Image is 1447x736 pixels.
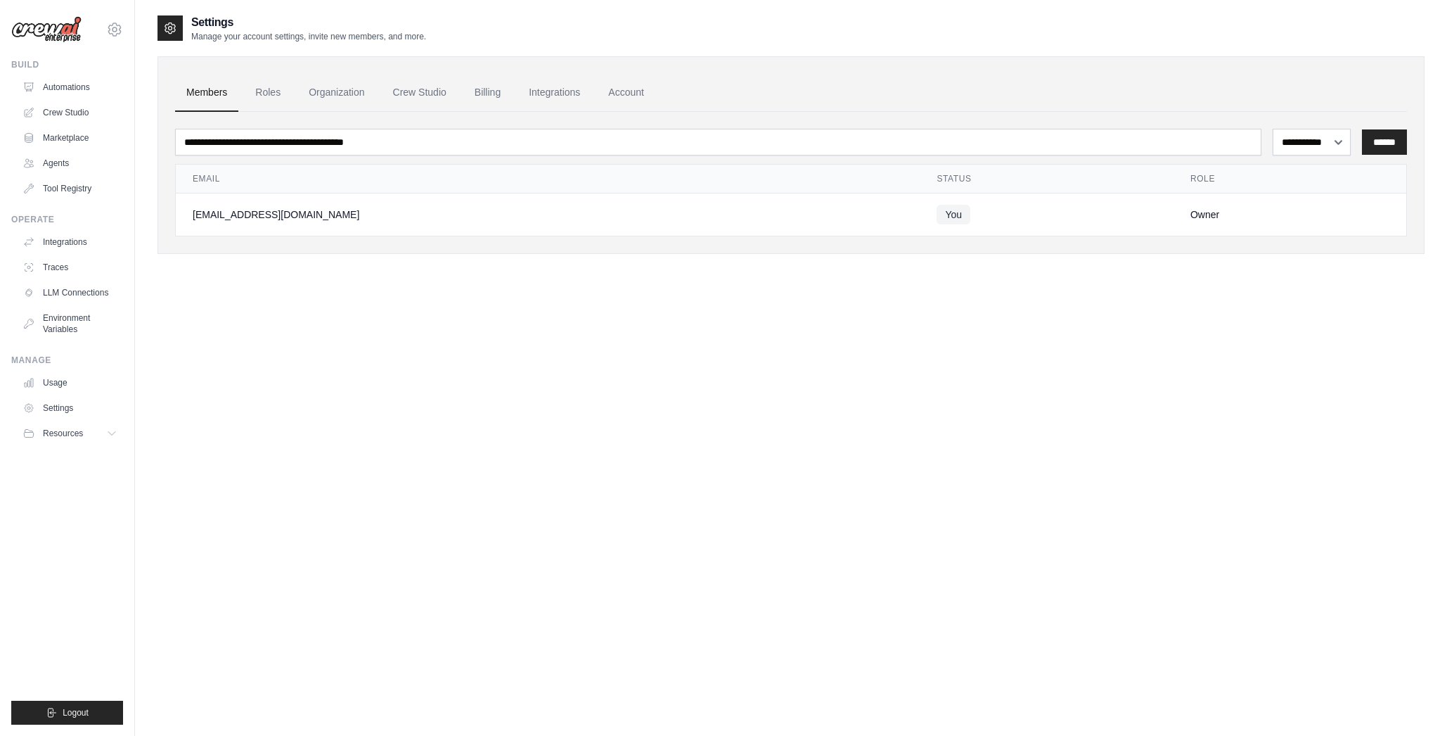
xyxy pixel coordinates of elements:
[17,372,123,394] a: Usage
[11,214,123,225] div: Operate
[17,152,123,175] a: Agents
[191,31,426,42] p: Manage your account settings, invite new members, and more.
[17,307,123,341] a: Environment Variables
[11,16,82,43] img: Logo
[17,256,123,279] a: Traces
[11,701,123,725] button: Logout
[191,14,426,31] h2: Settings
[597,74,655,112] a: Account
[17,397,123,419] a: Settings
[382,74,458,112] a: Crew Studio
[297,74,375,112] a: Organization
[1190,208,1389,222] div: Owner
[11,355,123,366] div: Manage
[17,281,123,304] a: LLM Connections
[937,205,970,224] span: You
[517,74,591,112] a: Integrations
[17,101,123,124] a: Crew Studio
[43,428,83,439] span: Resources
[17,177,123,200] a: Tool Registry
[175,74,238,112] a: Members
[11,59,123,70] div: Build
[193,208,903,222] div: [EMAIL_ADDRESS][DOMAIN_NAME]
[17,76,123,99] a: Automations
[920,165,1173,193] th: Status
[463,74,512,112] a: Billing
[17,231,123,253] a: Integrations
[176,165,920,193] th: Email
[17,127,123,149] a: Marketplace
[244,74,292,112] a: Roles
[17,422,123,445] button: Resources
[1173,165,1406,193] th: Role
[63,707,89,718] span: Logout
